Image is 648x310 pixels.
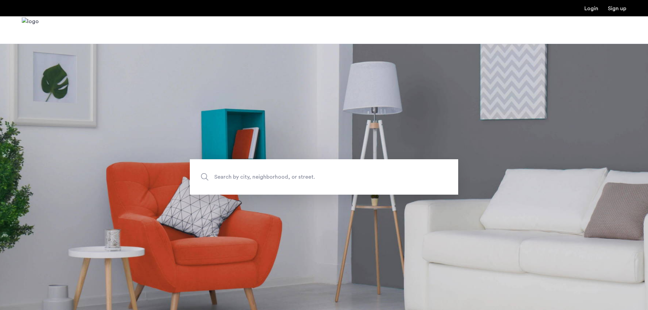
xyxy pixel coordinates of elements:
[584,6,598,11] a: Login
[22,17,39,43] a: Cazamio Logo
[22,17,39,43] img: logo
[608,6,626,11] a: Registration
[214,172,402,181] span: Search by city, neighborhood, or street.
[190,159,458,195] input: Apartment Search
